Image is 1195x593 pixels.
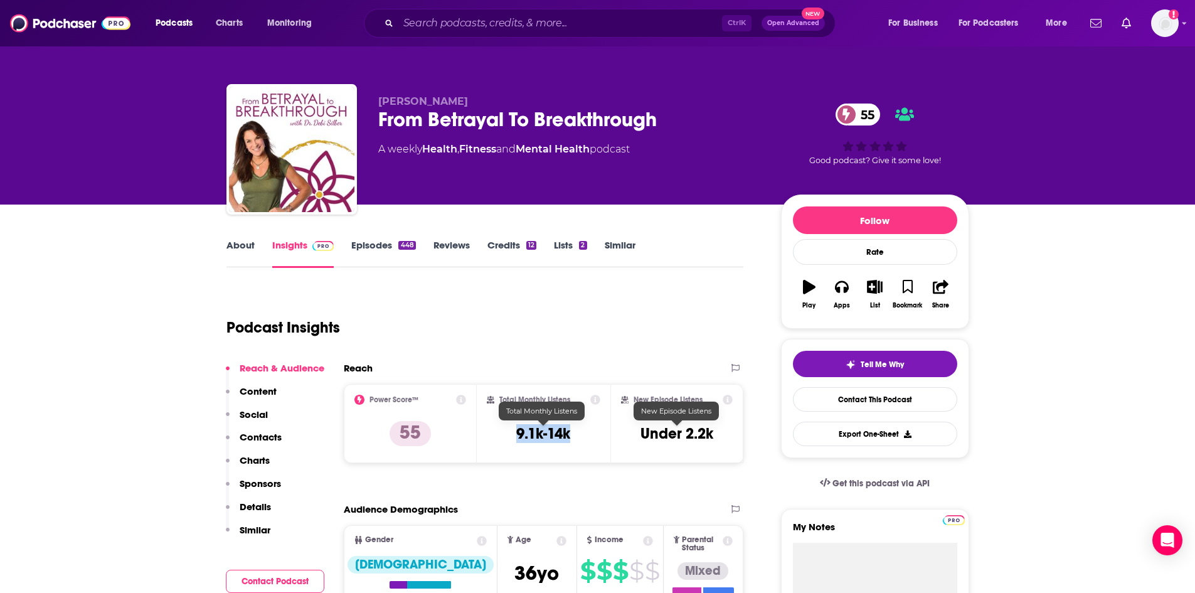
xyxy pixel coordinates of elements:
[613,561,628,581] span: $
[893,302,922,309] div: Bookmark
[767,20,819,26] span: Open Advanced
[826,272,858,317] button: Apps
[216,14,243,32] span: Charts
[526,241,536,250] div: 12
[870,302,880,309] div: List
[1151,9,1179,37] span: Logged in as Lydia_Gustafson
[677,562,728,580] div: Mixed
[398,241,415,250] div: 448
[506,407,577,415] span: Total Monthly Listens
[272,239,334,268] a: InsightsPodchaser Pro
[645,561,659,581] span: $
[879,13,953,33] button: open menu
[950,13,1037,33] button: open menu
[629,561,644,581] span: $
[793,351,957,377] button: tell me why sparkleTell Me Why
[496,143,516,155] span: and
[793,272,826,317] button: Play
[240,501,271,513] p: Details
[240,385,277,397] p: Content
[762,16,825,31] button: Open AdvancedNew
[1151,9,1179,37] button: Show profile menu
[376,9,847,38] div: Search podcasts, credits, & more...
[344,362,373,374] h2: Reach
[378,142,630,157] div: A weekly podcast
[369,395,418,404] h2: Power Score™
[365,536,393,544] span: Gender
[433,239,470,268] a: Reviews
[240,362,324,374] p: Reach & Audience
[1046,14,1067,32] span: More
[793,387,957,412] a: Contact This Podcast
[858,272,891,317] button: List
[516,536,531,544] span: Age
[834,302,850,309] div: Apps
[634,395,703,404] h2: New Episode Listens
[240,409,268,420] p: Social
[240,524,270,536] p: Similar
[595,536,624,544] span: Income
[802,8,824,19] span: New
[156,14,193,32] span: Podcasts
[516,143,590,155] a: Mental Health
[1037,13,1083,33] button: open menu
[499,395,570,404] h2: Total Monthly Listens
[793,521,957,543] label: My Notes
[832,478,930,489] span: Get this podcast via API
[240,478,281,489] p: Sponsors
[848,104,881,126] span: 55
[1169,9,1179,19] svg: Add a profile image
[809,156,941,165] span: Good podcast? Give it some love!
[226,362,324,385] button: Reach & Audience
[208,13,250,33] a: Charts
[579,241,587,250] div: 2
[398,13,722,33] input: Search podcasts, credits, & more...
[554,239,587,268] a: Lists2
[943,513,965,525] a: Pro website
[810,468,940,499] a: Get this podcast via API
[836,104,881,126] a: 55
[959,14,1019,32] span: For Podcasters
[861,360,904,370] span: Tell Me Why
[516,424,570,443] h3: 9.1k-14k
[226,478,281,501] button: Sponsors
[226,385,277,409] button: Content
[597,561,612,581] span: $
[487,239,536,268] a: Credits12
[267,14,312,32] span: Monitoring
[457,143,459,155] span: ,
[258,13,328,33] button: open menu
[640,424,713,443] h3: Under 2.2k
[226,318,340,337] h1: Podcast Insights
[605,239,635,268] a: Similar
[226,409,268,432] button: Social
[459,143,496,155] a: Fitness
[1152,525,1182,555] div: Open Intercom Messenger
[10,11,130,35] img: Podchaser - Follow, Share and Rate Podcasts
[378,95,468,107] span: [PERSON_NAME]
[1085,13,1107,34] a: Show notifications dropdown
[229,87,354,212] img: From Betrayal To Breakthrough
[390,421,431,446] p: 55
[312,241,334,251] img: Podchaser Pro
[932,302,949,309] div: Share
[793,422,957,446] button: Export One-Sheet
[641,407,711,415] span: New Episode Listens
[344,503,458,515] h2: Audience Demographics
[891,272,924,317] button: Bookmark
[846,360,856,370] img: tell me why sparkle
[781,95,969,173] div: 55Good podcast? Give it some love!
[722,15,752,31] span: Ctrl K
[147,13,209,33] button: open menu
[793,239,957,265] div: Rate
[226,570,324,593] button: Contact Podcast
[580,561,595,581] span: $
[240,454,270,466] p: Charts
[888,14,938,32] span: For Business
[793,206,957,234] button: Follow
[351,239,415,268] a: Episodes448
[514,561,559,585] span: 36 yo
[226,239,255,268] a: About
